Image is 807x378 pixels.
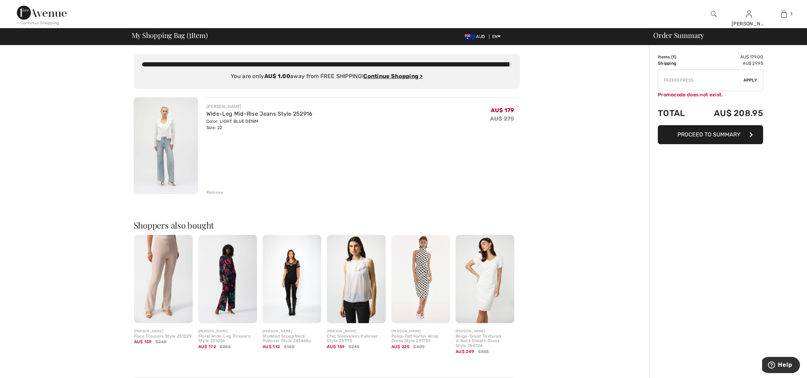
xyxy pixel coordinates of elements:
span: 1 [791,11,792,17]
span: AU$ 159 [134,339,152,344]
span: AU$ 225 [391,344,409,349]
td: AU$ 208.95 [695,101,763,125]
td: Shipping [658,60,695,66]
td: Total [658,101,695,125]
div: [PERSON_NAME] [391,329,450,334]
img: Floral Wide-Leg Trousers Style 251056 [198,235,257,323]
img: Studded Scoop Neck Pullover Style 243465u [263,235,321,323]
div: Remove [206,189,224,196]
div: Floral Wide-Leg Trousers Style 251056 [198,334,257,344]
div: Polka-Dot Halter Wrap Dress Style 251759 [391,334,450,344]
td: Items ( ) [658,54,695,60]
span: Apply [743,77,758,83]
span: $409 [413,344,424,350]
button: Proceed to Summary [658,125,763,144]
img: search the website [711,10,717,18]
span: AUD [465,34,488,39]
img: Australian Dollar [465,34,476,40]
div: Flare Trousers Style 251029 [134,334,193,339]
a: Continue Shopping > [363,73,423,79]
span: My Shopping Bag ( Item) [132,32,208,39]
span: $265 [220,344,231,350]
span: $355 [478,348,489,355]
img: Wide-Leg Mid-Rise Jeans Style 252916 [134,97,198,194]
div: [PERSON_NAME] [732,20,766,27]
span: $245 [156,339,166,345]
span: $245 [349,344,359,350]
img: Chic Sleeveless Pullover Style 251115 [327,235,385,323]
span: $160 [284,344,295,350]
div: [PERSON_NAME] [206,103,313,110]
img: Flare Trousers Style 251029 [134,235,193,323]
div: Promocode does not exist. [658,91,763,98]
div: [PERSON_NAME] [456,329,514,334]
div: [PERSON_NAME] [327,329,385,334]
span: AU$ 159 [327,344,344,349]
img: Polka-Dot Halter Wrap Dress Style 251759 [391,235,450,323]
img: My Info [746,10,752,18]
img: My Bag [781,10,787,18]
span: AU$ 172 [198,344,216,349]
span: AU$ 249 [456,349,474,354]
div: Color: LIGHT BLUE DENIM Size: 22 [206,118,313,131]
div: Chic Sleeveless Pullover Style 251115 [327,334,385,344]
a: 1 [767,10,801,18]
div: Order Summary [645,32,803,39]
span: Proceed to Summary [677,131,740,138]
input: Promo code [658,70,743,91]
iframe: Opens a widget where you can find more information [762,357,800,374]
a: Sign In [746,11,752,17]
a: Wide-Leg Mid-Rise Jeans Style 252916 [206,110,313,117]
div: [PERSON_NAME] [134,329,193,334]
div: You are only away from FREE SHIPPING! [142,72,511,81]
span: AU$ 112 [263,344,280,349]
span: AU$ 179 [491,107,514,114]
div: Beige-Silver Textured V-Neck Sheath Dress Style 258124 [456,334,514,348]
span: EN [492,34,501,39]
strong: AU$ 1.00 [264,73,290,79]
div: < Continue Shopping [17,20,59,26]
span: 1 [189,30,191,39]
h2: Shoppers also bought [134,221,520,229]
span: 1 [673,55,675,59]
img: 1ère Avenue [17,6,67,20]
td: AU$ 29.95 [695,60,763,66]
div: [PERSON_NAME] [198,329,257,334]
td: AU$ 179.00 [695,54,763,60]
div: Studded Scoop Neck Pullover Style 243465u [263,334,321,344]
s: AU$ 275 [490,115,514,122]
img: Beige-Silver Textured V-Neck Sheath Dress Style 258124 [456,235,514,323]
div: [PERSON_NAME] [263,329,321,334]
